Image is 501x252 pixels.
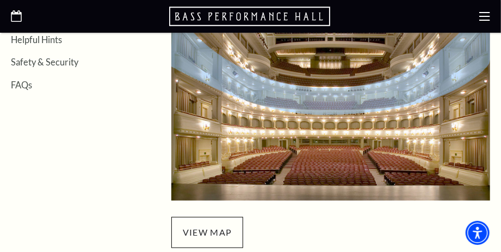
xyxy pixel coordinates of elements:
[11,34,62,45] a: Helpful Hints
[466,221,490,245] div: Accessibility Menu
[11,80,32,90] a: FAQs
[171,225,243,238] a: view map - open in a new tab
[169,5,332,27] a: Open this option
[11,57,78,67] a: Safety & Security
[11,10,22,23] a: Open this option
[171,93,490,105] a: Mezzanine Seating - open in a new tab
[171,217,243,248] span: view map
